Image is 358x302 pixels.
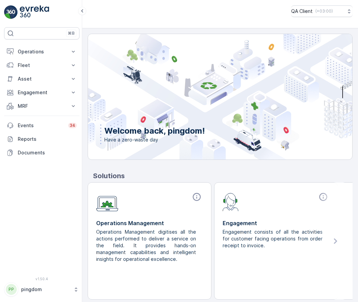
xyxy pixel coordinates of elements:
p: Welcome back, pingdom! [104,125,205,136]
p: Operations [18,48,66,55]
button: Asset [4,72,79,86]
button: PPpingdom [4,282,79,297]
p: ⌘B [68,31,75,36]
p: Engagement consists of all the activities for customer facing operations from order receipt to in... [223,229,324,249]
p: ( +03:00 ) [315,9,333,14]
p: Engagement [223,219,329,227]
span: v 1.50.4 [4,277,79,281]
img: logo [4,5,18,19]
p: Reports [18,136,77,142]
span: Have a zero-waste day [104,136,205,143]
button: MRF [4,99,79,113]
p: Solutions [93,171,353,181]
a: Documents [4,146,79,160]
a: Events34 [4,119,79,132]
p: 34 [70,123,75,128]
p: Engagement [18,89,66,96]
p: Events [18,122,64,129]
a: Reports [4,132,79,146]
p: Fleet [18,62,66,69]
p: pingdom [21,286,70,293]
button: Operations [4,45,79,58]
img: module-icon [96,192,118,212]
img: module-icon [223,192,239,211]
img: logo_light-DOdMpM7g.png [20,5,49,19]
p: QA Client [291,8,313,15]
button: Engagement [4,86,79,99]
button: QA Client(+03:00) [291,5,353,17]
p: Asset [18,75,66,82]
img: city illustration [57,34,352,160]
p: Operations Management [96,219,203,227]
p: Documents [18,149,77,156]
p: MRF [18,103,66,110]
div: PP [6,284,17,295]
button: Fleet [4,58,79,72]
p: Operations Management digitises all the actions performed to deliver a service on the field. It p... [96,229,197,263]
